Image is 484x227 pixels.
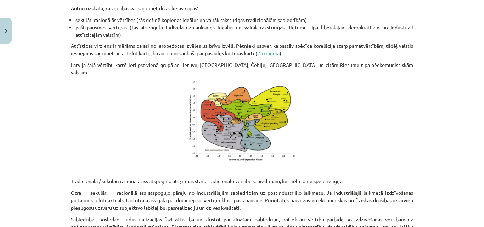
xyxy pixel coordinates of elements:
p: Otra — sekulāri — racionālā ass atspoguļo pāreju no industriālajām sabiedrībām uz postindustriālo... [71,189,413,211]
li: pašizpausmes vērtības (tās atspoguļo indivīda uzplauksmes ideālus un vairāk raksturīgas Rietumu t... [75,24,413,39]
p: Attīstības virziens ir mērāms pa asi no ierobežotas izvēles uz brīvu izvēli. Pētnieki uzsver, ka ... [71,42,413,57]
img: C:\Users\anita.jozus\Desktop\330px-Culture_Map_2017_conclusive.png [189,80,295,161]
li: sekulāri racionālās vērtības (tās definē kopienas ideālus un vairāk raksturīgas tradicionālām sab... [75,16,413,24]
a: Wikipedia [257,50,280,56]
p: Latvija šajā vērtību kartē ietilpst vienā grupā ar Lietuvu, [GEOGRAPHIC_DATA], Čehiju, [GEOGRAPHI... [71,61,413,76]
img: icon-close-lesson-0947bae3869378f0d4975bcd49f059093ad1ed9edebbc8119c70593378902aed.svg [5,29,7,34]
p: Tradicionālā / sekulāri racionālā ass atspoguļo atšķirības starp tradicionālo vērtību sabiedrībām... [71,177,413,185]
